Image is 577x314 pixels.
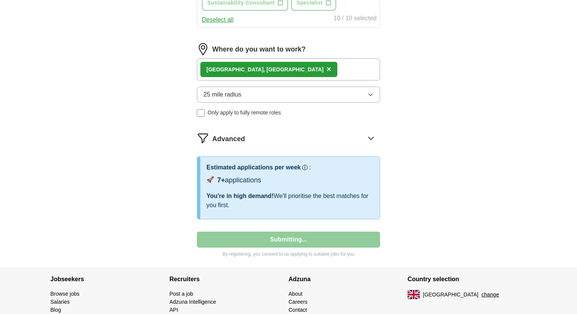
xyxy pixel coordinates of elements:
[482,291,499,299] button: change
[206,163,301,172] h3: Estimated applications per week
[197,87,380,103] button: 25 mile radius
[206,192,374,210] div: We'll prioritise the best matches for you first.
[197,232,380,248] button: Submitting...
[197,251,380,258] p: By registering, you consent to us applying to suitable jobs for you
[327,64,331,75] button: ×
[169,291,193,297] a: Post a job
[202,15,234,24] button: Deselect all
[334,14,377,24] div: 10 / 10 selected
[423,291,479,299] span: [GEOGRAPHIC_DATA]
[208,109,281,117] span: Only apply to fully remote roles
[197,109,205,117] input: Only apply to fully remote roles
[288,307,307,313] a: Contact
[197,132,209,144] img: filter
[408,269,527,290] h4: Country selection
[50,299,70,305] a: Salaries
[50,291,79,297] a: Browse jobs
[288,291,303,297] a: About
[327,65,331,73] span: ×
[212,44,306,55] label: Where do you want to work?
[217,175,261,185] div: applications
[169,299,216,305] a: Adzuna Intelligence
[217,176,225,184] span: 7+
[197,43,209,55] img: location.png
[169,307,178,313] a: API
[408,290,420,299] img: UK flag
[203,90,242,99] span: 25 mile radius
[206,175,214,184] span: 🚀
[309,163,311,172] h3: :
[50,307,61,313] a: Blog
[206,66,324,74] div: [GEOGRAPHIC_DATA], [GEOGRAPHIC_DATA]
[212,134,245,144] span: Advanced
[206,193,274,199] span: You're in high demand!
[288,299,308,305] a: Careers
